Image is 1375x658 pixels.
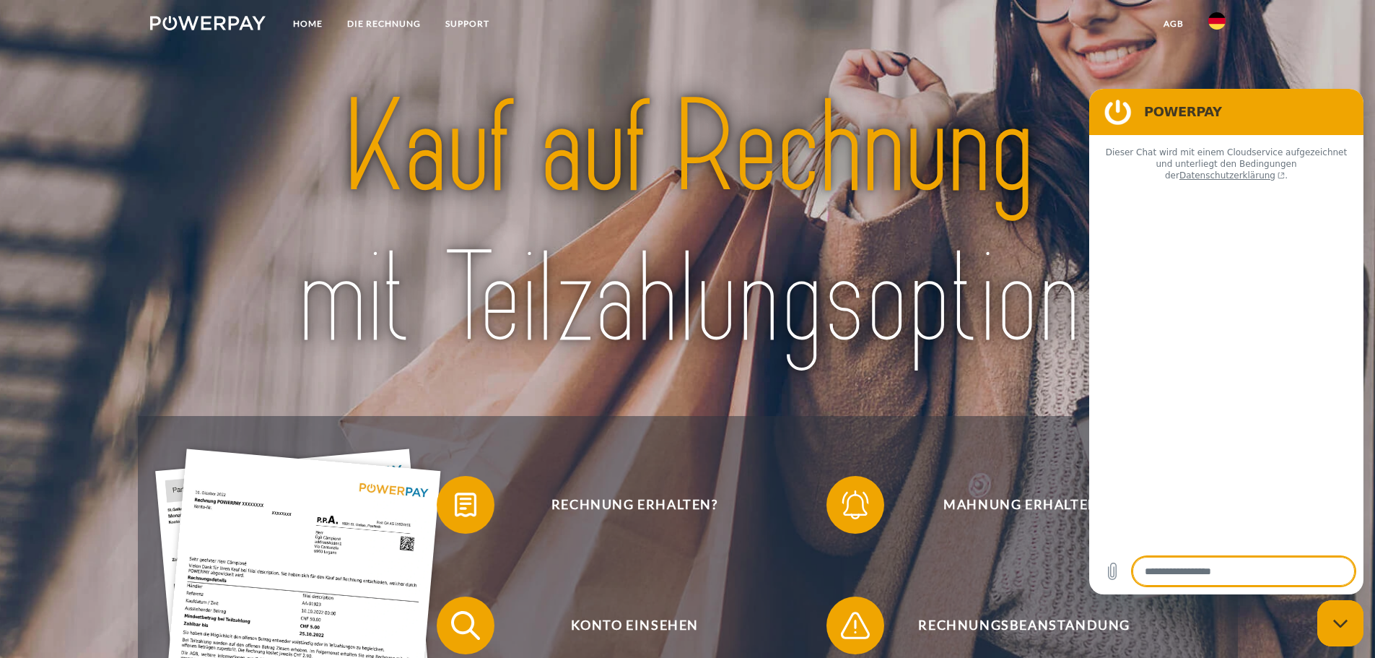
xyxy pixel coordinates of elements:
img: qb_bell.svg [837,487,873,523]
span: Konto einsehen [458,597,811,654]
img: title-powerpay_de.svg [203,66,1172,382]
iframe: Messaging-Fenster [1089,89,1363,594]
img: qb_warning.svg [837,607,873,644]
span: Rechnung erhalten? [458,476,811,534]
img: qb_bill.svg [448,487,484,523]
span: Mahnung erhalten? [847,476,1201,534]
a: DIE RECHNUNG [335,11,433,37]
img: qb_search.svg [448,607,484,644]
button: Konto einsehen [437,597,812,654]
a: SUPPORT [433,11,502,37]
a: Home [281,11,335,37]
span: Rechnungsbeanstandung [847,597,1201,654]
button: Rechnung erhalten? [437,476,812,534]
iframe: Schaltfläche zum Öffnen des Messaging-Fensters; Konversation läuft [1317,600,1363,646]
img: de [1208,12,1226,30]
a: agb [1151,11,1196,37]
img: logo-powerpay-white.svg [150,16,266,30]
button: Rechnungsbeanstandung [826,597,1202,654]
button: Mahnung erhalten? [826,476,1202,534]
